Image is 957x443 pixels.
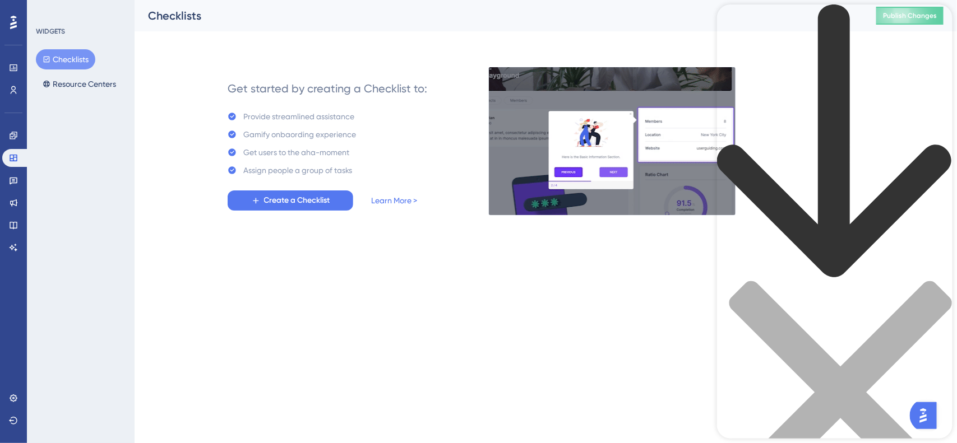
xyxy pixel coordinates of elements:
button: Resource Centers [36,74,123,94]
button: Create a Checklist [228,190,353,211]
img: launcher-image-alternative-text [3,7,24,27]
div: WIDGETS [36,27,65,36]
div: Gamify onbaording experience [243,128,356,141]
img: e28e67207451d1beac2d0b01ddd05b56.gif [488,67,736,216]
div: Assign people a group of tasks [243,164,352,177]
div: Get started by creating a Checklist to: [228,81,427,96]
div: Checklists [148,8,848,24]
div: Get users to the aha-moment [243,146,349,159]
a: Learn More > [371,194,417,207]
button: Checklists [36,49,95,69]
span: Create a Checklist [264,194,330,207]
div: Provide streamlined assistance [243,110,354,123]
span: Need Help? [26,3,70,16]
